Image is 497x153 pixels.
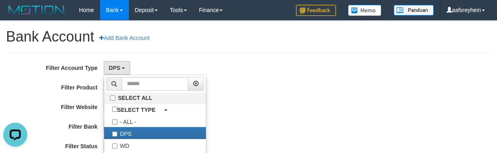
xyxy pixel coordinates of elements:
[6,4,67,16] img: MOTION_logo.png
[112,131,117,137] input: DPS
[104,139,206,151] label: WD
[109,65,121,71] span: DPS
[394,5,434,16] img: panduan.png
[296,5,336,16] img: Feedback.jpg
[348,5,382,16] img: Button%20Memo.svg
[104,93,206,103] label: SELECT ALL
[112,119,117,125] input: - ALL -
[94,31,155,45] a: Add Bank Account
[112,143,117,149] input: WD
[104,127,206,139] label: DPS
[6,29,491,45] h1: Bank Account
[112,107,117,112] input: SELECT TYPE
[3,3,27,27] button: Open LiveChat chat widget
[104,115,206,127] label: - ALL -
[104,61,131,75] button: DPS
[117,107,156,113] b: SELECT TYPE
[110,95,115,101] input: SELECT ALL
[104,104,206,115] a: SELECT TYPE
